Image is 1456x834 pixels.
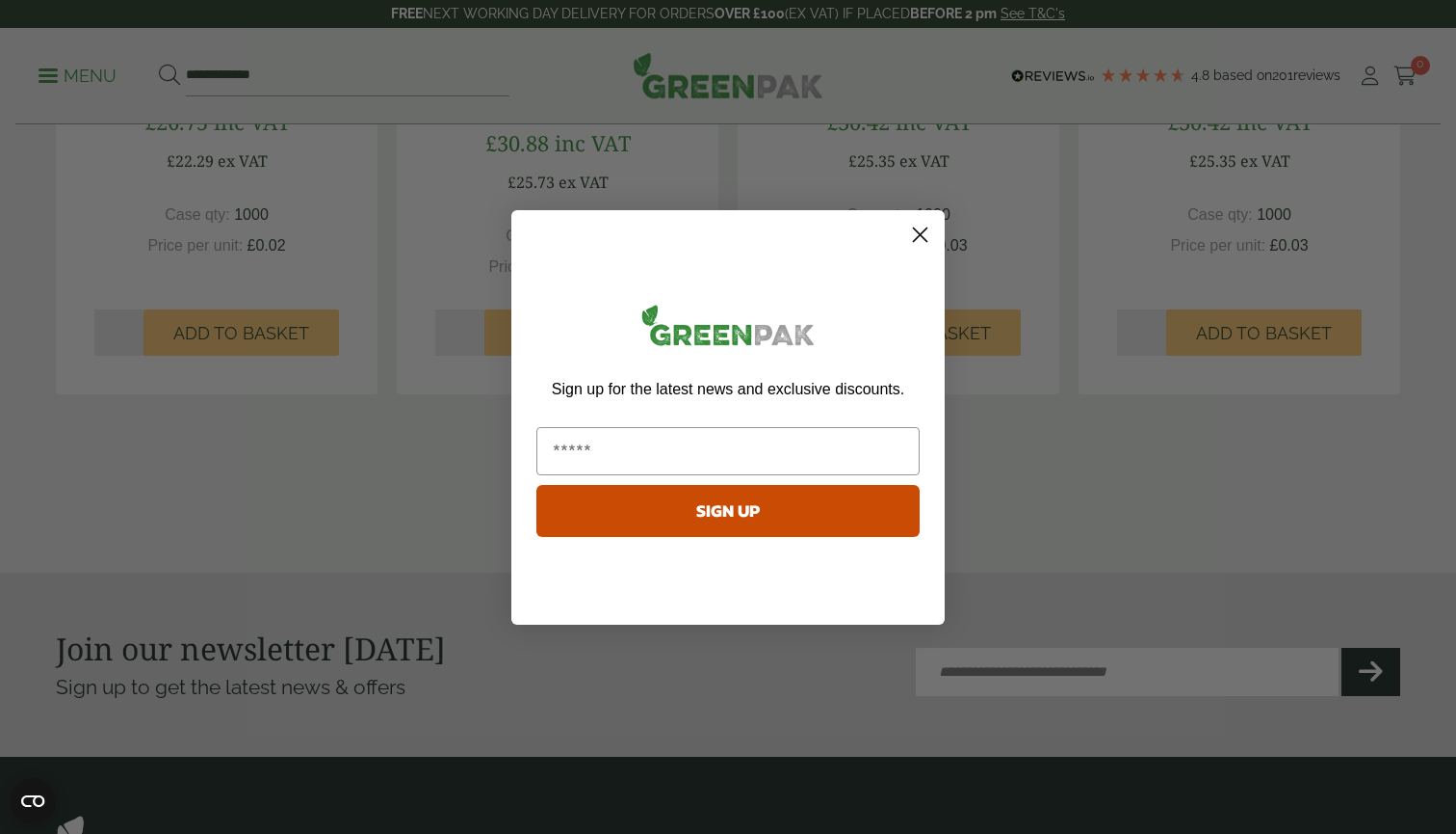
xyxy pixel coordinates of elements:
button: Close dialog [903,218,937,252]
button: SIGN UP [536,485,920,537]
button: Open CMP widget [10,778,56,824]
input: Email [536,427,920,475]
span: Sign up for the latest news and exclusive discounts. [552,381,904,397]
img: greenpak_logo [536,297,920,362]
